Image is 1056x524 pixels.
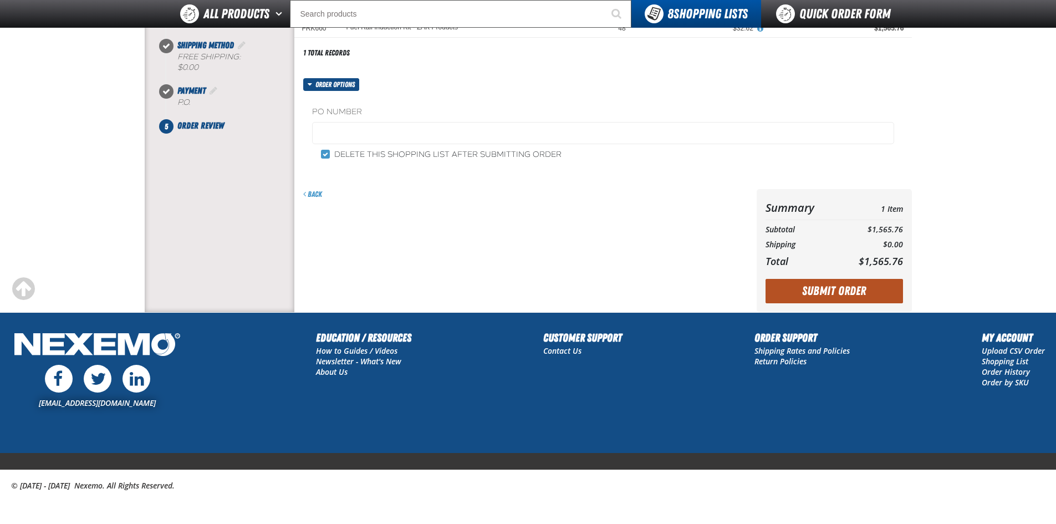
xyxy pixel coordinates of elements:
[641,24,753,33] div: $32.62
[766,279,903,303] button: Submit Order
[208,85,219,96] a: Edit Payment
[982,345,1045,356] a: Upload CSV Order
[316,356,401,367] a: Newsletter - What's New
[177,85,206,96] span: Payment
[667,6,748,22] span: Shopping Lists
[315,78,359,91] span: Order options
[543,345,581,356] a: Contact Us
[859,255,903,268] span: $1,565.76
[159,119,174,134] span: 5
[312,107,894,118] label: PO Number
[982,329,1045,346] h2: My Account
[177,63,198,72] strong: $0.00
[177,40,234,50] span: Shipping Method
[837,222,902,237] td: $1,565.76
[294,19,339,38] td: FRK660
[11,277,35,301] div: Scroll to the top
[982,377,1029,388] a: Order by SKU
[982,356,1028,367] a: Shopping List
[177,52,294,73] div: Free Shipping:
[166,119,294,133] li: Order Review. Step 5 of 5. Not Completed
[667,6,674,22] strong: 8
[303,48,350,58] div: 1 total records
[753,24,768,34] button: View All Prices for Fuel Rail Induction Kit - ZAK Products
[321,150,562,160] label: Delete this shopping list after submitting order
[754,345,850,356] a: Shipping Rates and Policies
[766,237,838,252] th: Shipping
[177,98,294,108] div: P.O.
[303,78,360,91] button: Order options
[316,329,411,346] h2: Education / Resources
[39,398,156,408] a: [EMAIL_ADDRESS][DOMAIN_NAME]
[766,222,838,237] th: Subtotal
[316,367,348,377] a: About Us
[236,40,247,50] a: Edit Shipping Method
[769,24,904,33] div: $1,565.76
[316,345,397,356] a: How to Guides / Videos
[177,120,224,131] span: Order Review
[754,356,807,367] a: Return Policies
[618,24,625,32] span: 48
[754,329,850,346] h2: Order Support
[303,190,322,199] a: Back
[982,367,1030,377] a: Order History
[837,237,902,252] td: $0.00
[321,150,330,159] input: Delete this shopping list after submitting order
[11,329,183,362] img: Nexemo Logo
[766,252,838,270] th: Total
[166,84,294,119] li: Payment. Step 4 of 5. Completed
[837,198,902,217] td: 1 Item
[543,329,622,346] h2: Customer Support
[203,4,269,24] span: All Products
[166,39,294,84] li: Shipping Method. Step 3 of 5. Completed
[346,24,458,32] a: Fuel Rail Induction Kit - ZAK Products
[766,198,838,217] th: Summary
